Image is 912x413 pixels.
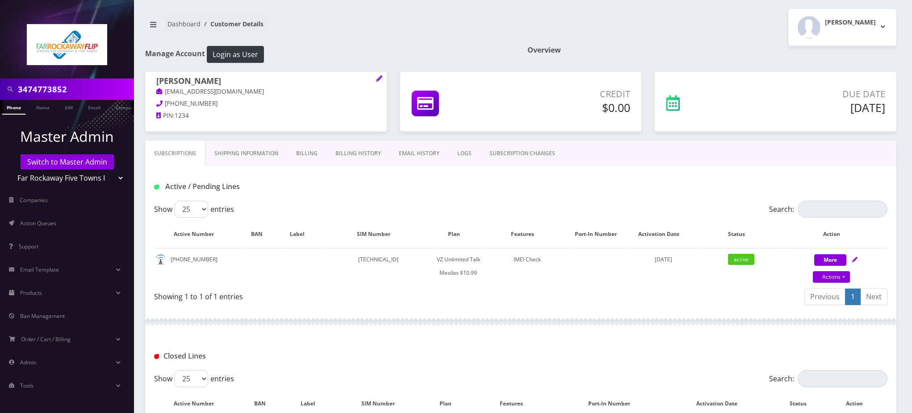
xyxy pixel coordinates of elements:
span: active [728,254,754,265]
img: Active / Pending Lines [154,185,159,190]
span: Admin [20,359,36,366]
th: Activation Date: activate to sort column ascending [630,221,697,247]
a: Shipping Information [205,140,287,166]
nav: breadcrumb [145,15,514,40]
a: SUBSCRIPTION CHANGES [481,140,564,166]
th: Active Number: activate to sort column ascending [155,221,242,247]
h5: [DATE] [744,101,885,114]
h1: Manage Account [145,46,514,63]
p: Credit [508,87,631,101]
th: BAN: activate to sort column ascending [243,221,280,247]
p: Due Date [744,87,885,101]
label: Search: [769,370,887,387]
a: Company [111,100,141,114]
th: Label: activate to sort column ascending [281,221,323,247]
a: PIN: [156,112,175,120]
input: Search in Company [18,81,132,98]
a: Email [84,100,105,114]
button: More [814,254,846,266]
span: Products [20,289,42,297]
span: Order / Cart / Billing [21,335,71,343]
h1: Overview [527,46,896,54]
h2: [PERSON_NAME] [825,19,876,26]
input: Search: [798,201,887,218]
span: [PHONE_NUMBER] [165,99,218,107]
button: [PERSON_NAME] [788,9,896,46]
a: [EMAIL_ADDRESS][DOMAIN_NAME] [156,87,264,96]
label: Show entries [154,370,234,387]
img: Far Rockaway Five Towns Flip [27,24,107,65]
span: 1234 [175,112,189,120]
div: IMEI Check [484,253,570,266]
a: Name [32,100,54,114]
a: Switch to Master Admin [21,154,114,169]
span: Email Template [20,266,59,273]
th: Features: activate to sort column ascending [484,221,570,247]
a: Dashboard [167,20,201,28]
select: Showentries [175,201,208,218]
a: LOGS [448,140,481,166]
a: 1 [845,289,861,305]
a: Billing History [326,140,390,166]
span: Companies [20,196,48,204]
h1: [PERSON_NAME] [156,76,376,87]
span: Action Queues [20,219,56,227]
h1: Active / Pending Lines [154,182,389,191]
span: [DATE] [655,256,672,263]
a: Previous [804,289,845,305]
li: Customer Details [201,19,264,29]
span: Tools [20,382,33,389]
label: Search: [769,201,887,218]
input: Search: [798,370,887,387]
a: Billing [287,140,326,166]
a: SIM [60,100,77,114]
img: default.png [155,254,166,265]
a: Login as User [205,49,264,58]
a: EMAIL HISTORY [390,140,448,166]
a: Actions [813,271,850,283]
div: Showing 1 to 1 of 1 entries [154,288,514,302]
td: [PHONE_NUMBER] [155,248,242,284]
a: Phone [2,100,25,115]
th: Plan: activate to sort column ascending [434,221,483,247]
h5: $0.00 [508,101,631,114]
button: Login as User [207,46,264,63]
span: Ban Management [20,312,65,320]
a: Next [860,289,887,305]
td: [TECHNICAL_ID] [324,248,433,284]
a: Subscriptions [145,140,205,166]
span: Support [19,243,38,250]
img: Closed Lines [154,354,159,359]
label: Show entries [154,201,234,218]
th: Port-In Number: activate to sort column ascending [572,221,629,247]
th: Status: activate to sort column ascending [698,221,784,247]
h1: Closed Lines [154,352,389,360]
th: Action: activate to sort column ascending [785,221,887,247]
td: VZ Unlimited Talk Mesilas $10.99 [434,248,483,284]
th: SIM Number: activate to sort column ascending [324,221,433,247]
select: Showentries [175,370,208,387]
